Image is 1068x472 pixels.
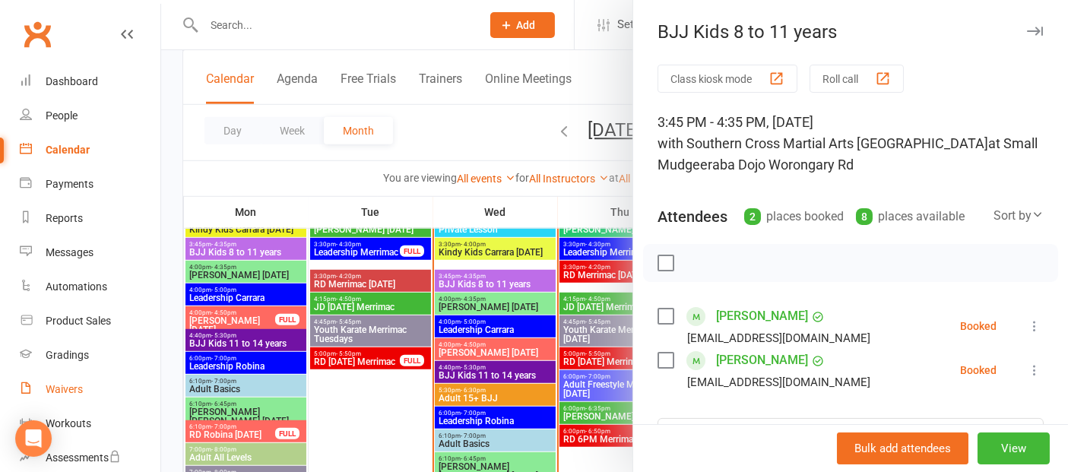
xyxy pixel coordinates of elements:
[856,206,965,227] div: places available
[20,167,160,201] a: Payments
[978,432,1050,464] button: View
[46,178,93,190] div: Payments
[658,206,727,227] div: Attendees
[716,348,808,372] a: [PERSON_NAME]
[46,315,111,327] div: Product Sales
[46,280,107,293] div: Automations
[716,304,808,328] a: [PERSON_NAME]
[46,212,83,224] div: Reports
[20,407,160,441] a: Workouts
[744,206,844,227] div: places booked
[18,15,56,53] a: Clubworx
[20,304,160,338] a: Product Sales
[20,338,160,372] a: Gradings
[20,99,160,133] a: People
[837,432,968,464] button: Bulk add attendees
[15,420,52,457] div: Open Intercom Messenger
[856,208,873,225] div: 8
[46,451,121,464] div: Assessments
[46,246,93,258] div: Messages
[960,321,997,331] div: Booked
[658,112,1044,176] div: 3:45 PM - 4:35 PM, [DATE]
[687,328,870,348] div: [EMAIL_ADDRESS][DOMAIN_NAME]
[687,372,870,392] div: [EMAIL_ADDRESS][DOMAIN_NAME]
[46,144,90,156] div: Calendar
[658,135,988,151] span: with Southern Cross Martial Arts [GEOGRAPHIC_DATA]
[20,372,160,407] a: Waivers
[46,349,89,361] div: Gradings
[20,133,160,167] a: Calendar
[744,208,761,225] div: 2
[810,65,904,93] button: Roll call
[633,21,1068,43] div: BJJ Kids 8 to 11 years
[960,365,997,375] div: Booked
[20,65,160,99] a: Dashboard
[658,65,797,93] button: Class kiosk mode
[20,236,160,270] a: Messages
[46,109,78,122] div: People
[20,201,160,236] a: Reports
[20,270,160,304] a: Automations
[46,75,98,87] div: Dashboard
[46,383,83,395] div: Waivers
[658,418,1044,450] input: Search to add attendees
[994,206,1044,226] div: Sort by
[46,417,91,429] div: Workouts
